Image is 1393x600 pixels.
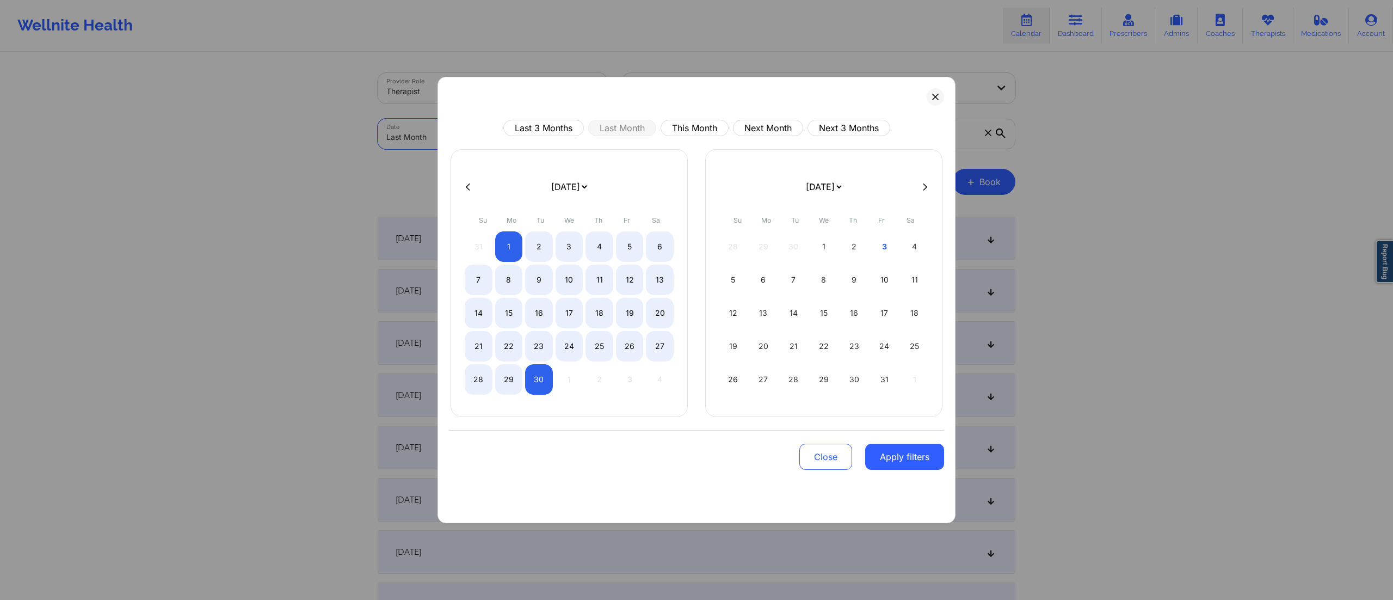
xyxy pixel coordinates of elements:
div: Wed Oct 08 2025 [810,265,838,295]
div: Wed Oct 15 2025 [810,298,838,328]
div: Mon Oct 13 2025 [750,298,778,328]
div: Sat Sep 06 2025 [646,231,674,262]
abbr: Monday [507,216,516,224]
abbr: Sunday [479,216,487,224]
div: Thu Oct 30 2025 [840,364,868,395]
div: Thu Sep 11 2025 [585,265,613,295]
div: Fri Oct 24 2025 [871,331,898,362]
div: Sun Oct 12 2025 [719,298,747,328]
div: Fri Oct 03 2025 [871,231,898,262]
div: Tue Oct 21 2025 [780,331,808,362]
div: Sat Sep 27 2025 [646,331,674,362]
div: Tue Oct 14 2025 [780,298,808,328]
div: Fri Oct 10 2025 [871,265,898,295]
div: Thu Oct 09 2025 [840,265,868,295]
div: Wed Sep 03 2025 [556,231,583,262]
button: Last Month [588,120,656,136]
div: Sun Sep 21 2025 [465,331,492,362]
div: Tue Sep 30 2025 [525,364,553,395]
div: Wed Oct 29 2025 [810,364,838,395]
div: Thu Sep 25 2025 [585,331,613,362]
abbr: Wednesday [819,216,829,224]
div: Tue Sep 09 2025 [525,265,553,295]
div: Wed Sep 10 2025 [556,265,583,295]
div: Mon Oct 06 2025 [750,265,778,295]
button: Last 3 Months [503,120,584,136]
div: Mon Sep 22 2025 [495,331,523,362]
div: Thu Sep 18 2025 [585,298,613,328]
div: Tue Sep 23 2025 [525,331,553,362]
abbr: Tuesday [791,216,799,224]
div: Mon Sep 15 2025 [495,298,523,328]
div: Wed Oct 01 2025 [810,231,838,262]
div: Wed Sep 24 2025 [556,331,583,362]
div: Thu Oct 16 2025 [840,298,868,328]
div: Mon Sep 01 2025 [495,231,523,262]
button: Apply filters [865,444,944,470]
div: Sun Sep 07 2025 [465,265,492,295]
div: Tue Oct 07 2025 [780,265,808,295]
div: Wed Oct 22 2025 [810,331,838,362]
abbr: Tuesday [537,216,544,224]
div: Fri Sep 19 2025 [616,298,644,328]
div: Thu Sep 04 2025 [585,231,613,262]
div: Sun Sep 28 2025 [465,364,492,395]
button: Close [799,444,852,470]
abbr: Monday [761,216,771,224]
div: Sun Sep 14 2025 [465,298,492,328]
abbr: Friday [624,216,630,224]
div: Tue Oct 28 2025 [780,364,808,395]
abbr: Sunday [734,216,742,224]
div: Fri Sep 26 2025 [616,331,644,362]
abbr: Wednesday [564,216,574,224]
div: Thu Oct 23 2025 [840,331,868,362]
div: Tue Sep 16 2025 [525,298,553,328]
div: Mon Oct 20 2025 [750,331,778,362]
div: Mon Oct 27 2025 [750,364,778,395]
div: Wed Sep 17 2025 [556,298,583,328]
abbr: Friday [878,216,885,224]
div: Mon Sep 29 2025 [495,364,523,395]
div: Fri Sep 05 2025 [616,231,644,262]
abbr: Saturday [907,216,915,224]
abbr: Thursday [849,216,857,224]
div: Sat Oct 11 2025 [901,265,928,295]
div: Fri Oct 17 2025 [871,298,898,328]
div: Sat Sep 13 2025 [646,265,674,295]
div: Thu Oct 02 2025 [840,231,868,262]
button: Next Month [733,120,803,136]
div: Sun Oct 19 2025 [719,331,747,362]
div: Sat Oct 25 2025 [901,331,928,362]
div: Fri Oct 31 2025 [871,364,898,395]
abbr: Saturday [652,216,660,224]
div: Sat Sep 20 2025 [646,298,674,328]
div: Tue Sep 02 2025 [525,231,553,262]
button: This Month [661,120,729,136]
button: Next 3 Months [808,120,890,136]
div: Fri Sep 12 2025 [616,265,644,295]
abbr: Thursday [594,216,602,224]
div: Mon Sep 08 2025 [495,265,523,295]
div: Sun Oct 26 2025 [719,364,747,395]
div: Sun Oct 05 2025 [719,265,747,295]
div: Sat Oct 04 2025 [901,231,928,262]
div: Sat Oct 18 2025 [901,298,928,328]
